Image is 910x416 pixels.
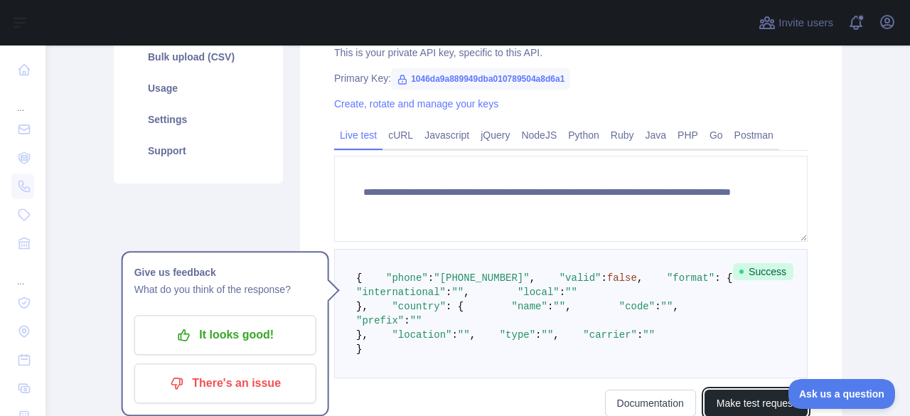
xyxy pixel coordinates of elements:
span: "" [553,301,565,312]
span: : [535,329,541,341]
a: Support [131,135,266,166]
iframe: Toggle Customer Support [788,379,896,409]
a: Bulk upload (CSV) [131,41,266,73]
a: Settings [131,104,266,135]
span: , [673,301,678,312]
span: "" [542,329,554,341]
a: Usage [131,73,266,104]
span: : [547,301,553,312]
span: "local" [518,287,560,298]
span: "[PHONE_NUMBER]" [434,272,529,284]
a: Live test [334,124,382,146]
div: This is your private API key, specific to this API. [334,46,808,60]
span: "" [565,287,577,298]
span: "name" [511,301,547,312]
span: }, [356,301,368,312]
span: } [356,343,362,355]
div: ... [11,85,34,114]
span: : [428,272,434,284]
a: Ruby [605,124,640,146]
a: Go [704,124,729,146]
a: Python [562,124,605,146]
span: "" [458,329,470,341]
span: Invite users [778,15,833,31]
span: "format" [667,272,714,284]
span: "phone" [386,272,428,284]
span: : [404,315,409,326]
p: There's an issue [145,371,306,395]
span: , [464,287,469,298]
span: : [655,301,660,312]
a: PHP [672,124,704,146]
a: Java [640,124,673,146]
span: "" [661,301,673,312]
span: false [607,272,637,284]
span: "type" [500,329,535,341]
span: : [637,329,643,341]
span: "carrier" [583,329,637,341]
button: It looks good! [134,315,316,355]
span: , [530,272,535,284]
span: Success [733,263,793,280]
span: "" [643,329,655,341]
span: : [560,287,565,298]
span: , [637,272,643,284]
span: "valid" [560,272,601,284]
span: : { [714,272,732,284]
span: : [451,329,457,341]
span: "prefix" [356,315,404,326]
span: , [553,329,559,341]
span: : { [446,301,464,312]
a: Postman [729,124,779,146]
button: Invite users [756,11,836,34]
a: cURL [382,124,419,146]
p: What do you think of the response? [134,281,316,298]
button: There's an issue [134,363,316,403]
div: ... [11,259,34,287]
span: "international" [356,287,446,298]
h1: Give us feedback [134,264,316,281]
a: NodeJS [515,124,562,146]
span: }, [356,329,368,341]
p: It looks good! [145,323,306,347]
a: jQuery [475,124,515,146]
span: : [446,287,451,298]
span: { [356,272,362,284]
span: 1046da9a889949dba010789504a8d6a1 [391,68,570,90]
div: Primary Key: [334,71,808,85]
span: , [470,329,476,341]
span: "" [451,287,464,298]
span: : [601,272,606,284]
span: , [565,301,571,312]
span: "" [410,315,422,326]
a: Javascript [419,124,475,146]
a: Create, rotate and manage your keys [334,98,498,110]
span: "country" [392,301,446,312]
span: "code" [619,301,655,312]
span: "location" [392,329,451,341]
